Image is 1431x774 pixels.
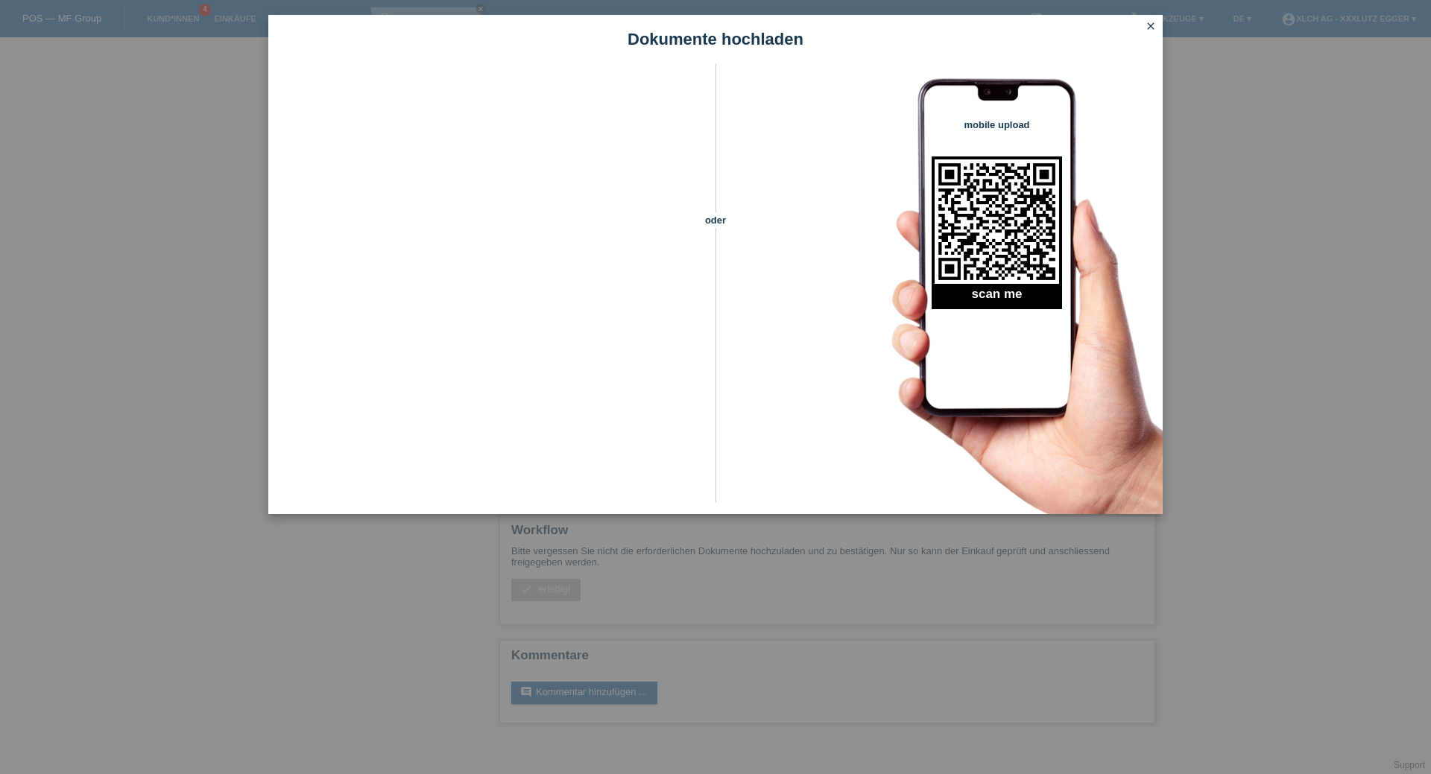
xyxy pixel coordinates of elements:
[1141,19,1160,36] a: close
[1145,20,1157,32] i: close
[268,30,1163,48] h1: Dokumente hochladen
[689,212,742,228] span: oder
[291,101,689,473] iframe: Upload
[932,119,1062,130] h4: mobile upload
[932,287,1062,309] h2: scan me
